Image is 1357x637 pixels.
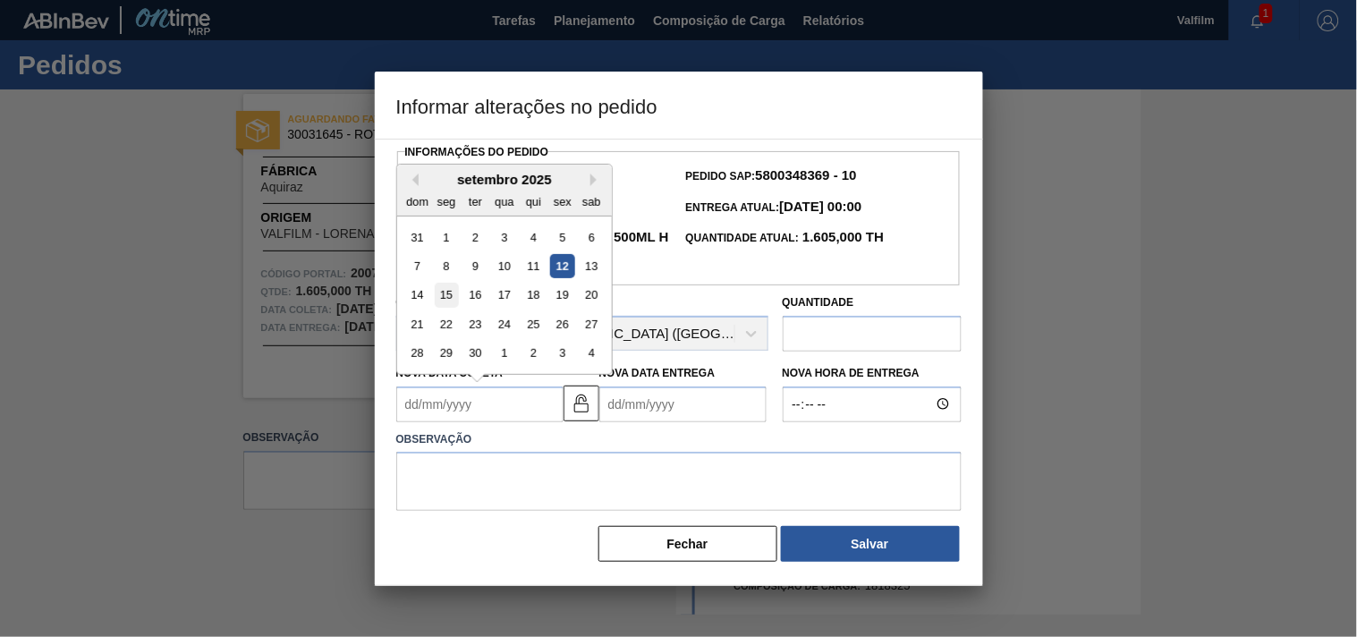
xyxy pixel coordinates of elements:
[521,312,545,336] div: Choose quinta-feira, 25 de setembro de 2025
[434,189,458,213] div: seg
[521,254,545,278] div: Choose quinta-feira, 11 de setembro de 2025
[579,341,603,365] div: Choose sábado, 4 de outubro de 2025
[550,225,574,249] div: Choose sexta-feira, 5 de setembro de 2025
[405,341,429,365] div: Choose domingo, 28 de setembro de 2025
[550,312,574,336] div: Choose sexta-feira, 26 de setembro de 2025
[403,222,606,367] div: month 2025-09
[462,341,487,365] div: Choose terça-feira, 30 de setembro de 2025
[564,386,599,421] button: unlocked
[783,296,854,309] label: Quantidade
[521,189,545,213] div: qui
[590,174,603,186] button: Next Month
[579,225,603,249] div: Choose sábado, 6 de setembro de 2025
[599,367,716,379] label: Nova Data Entrega
[599,386,767,422] input: dd/mm/yyyy
[397,172,612,187] div: setembro 2025
[396,367,504,379] label: Nova Data Coleta
[462,225,487,249] div: Choose terça-feira, 2 de setembro de 2025
[396,427,962,453] label: Observação
[396,386,564,422] input: dd/mm/yyyy
[405,146,549,158] label: Informações do Pedido
[462,254,487,278] div: Choose terça-feira, 9 de setembro de 2025
[781,526,960,562] button: Salvar
[492,283,516,307] div: Choose quarta-feira, 17 de setembro de 2025
[550,254,574,278] div: Choose sexta-feira, 12 de setembro de 2025
[492,254,516,278] div: Choose quarta-feira, 10 de setembro de 2025
[756,167,857,183] strong: 5800348369 - 10
[434,341,458,365] div: Choose segunda-feira, 29 de setembro de 2025
[434,225,458,249] div: Choose segunda-feira, 1 de setembro de 2025
[579,254,603,278] div: Choose sábado, 13 de setembro de 2025
[462,283,487,307] div: Choose terça-feira, 16 de setembro de 2025
[579,283,603,307] div: Choose sábado, 20 de setembro de 2025
[799,229,884,244] strong: 1.605,000 TH
[579,189,603,213] div: sab
[405,312,429,336] div: Choose domingo, 21 de setembro de 2025
[462,189,487,213] div: ter
[405,283,429,307] div: Choose domingo, 14 de setembro de 2025
[492,225,516,249] div: Choose quarta-feira, 3 de setembro de 2025
[686,170,857,183] span: Pedido SAP:
[521,283,545,307] div: Choose quinta-feira, 18 de setembro de 2025
[550,341,574,365] div: Choose sexta-feira, 3 de outubro de 2025
[375,72,983,140] h3: Informar alterações no pedido
[405,225,429,249] div: Choose domingo, 31 de agosto de 2025
[521,341,545,365] div: Choose quinta-feira, 2 de outubro de 2025
[779,199,861,214] strong: [DATE] 00:00
[492,341,516,365] div: Choose quarta-feira, 1 de outubro de 2025
[579,312,603,336] div: Choose sábado, 27 de setembro de 2025
[521,225,545,249] div: Choose quinta-feira, 4 de setembro de 2025
[405,254,429,278] div: Choose domingo, 7 de setembro de 2025
[550,189,574,213] div: sex
[434,283,458,307] div: Choose segunda-feira, 15 de setembro de 2025
[405,189,429,213] div: dom
[598,526,777,562] button: Fechar
[462,312,487,336] div: Choose terça-feira, 23 de setembro de 2025
[492,189,516,213] div: qua
[571,393,592,414] img: unlocked
[434,254,458,278] div: Choose segunda-feira, 8 de setembro de 2025
[550,283,574,307] div: Choose sexta-feira, 19 de setembro de 2025
[686,201,862,214] span: Entrega Atual:
[492,312,516,336] div: Choose quarta-feira, 24 de setembro de 2025
[434,312,458,336] div: Choose segunda-feira, 22 de setembro de 2025
[783,361,962,386] label: Nova Hora de Entrega
[686,232,885,244] span: Quantidade Atual:
[406,174,419,186] button: Previous Month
